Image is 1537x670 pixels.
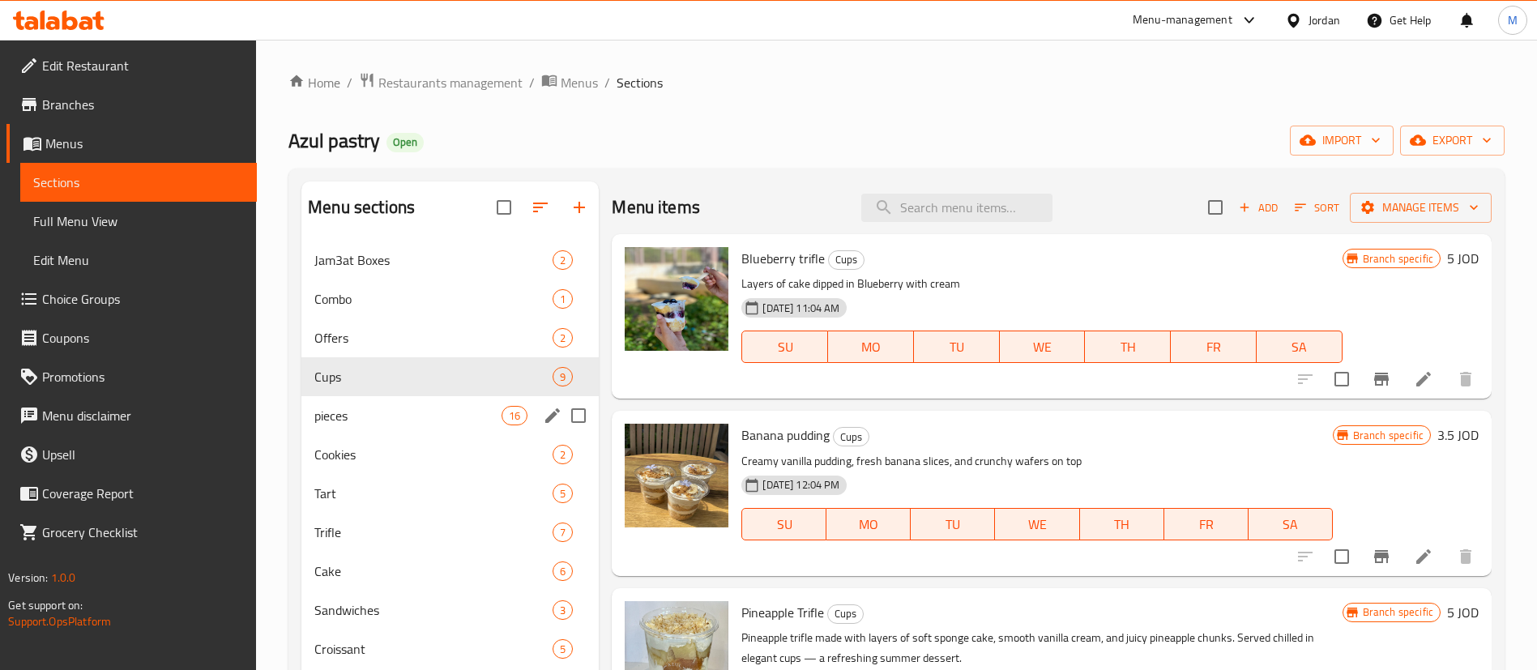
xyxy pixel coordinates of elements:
a: Edit Menu [20,241,257,280]
h2: Menu sections [308,195,415,220]
h6: 3.5 JOD [1437,424,1479,446]
div: Trifle7 [301,513,599,552]
div: Cups [833,427,869,446]
span: Sort sections [521,188,560,227]
button: SA [1249,508,1333,540]
span: Cups [314,367,553,386]
div: Jam3at Boxes2 [301,241,599,280]
a: Coverage Report [6,474,257,513]
button: import [1290,126,1394,156]
a: Menu disclaimer [6,396,257,435]
button: TU [914,331,1000,363]
span: Get support on: [8,595,83,616]
button: SU [741,331,828,363]
span: Upsell [42,445,244,464]
span: SA [1255,513,1326,536]
a: Edit Restaurant [6,46,257,85]
span: Open [386,135,424,149]
button: WE [995,508,1079,540]
span: Sort items [1284,195,1350,220]
button: Add [1232,195,1284,220]
button: delete [1446,360,1485,399]
span: [DATE] 11:04 AM [756,301,846,316]
button: TH [1080,508,1164,540]
span: Branch specific [1356,604,1440,620]
span: WE [1001,513,1073,536]
span: Jam3at Boxes [314,250,553,270]
div: Combo1 [301,280,599,318]
span: Cookies [314,445,553,464]
li: / [347,73,352,92]
span: Pineapple Trifle [741,600,824,625]
span: 5 [553,486,572,501]
span: FR [1171,513,1242,536]
div: Open [386,133,424,152]
span: MO [833,513,904,536]
span: Combo [314,289,553,309]
a: Full Menu View [20,202,257,241]
span: Choice Groups [42,289,244,309]
a: Sections [20,163,257,202]
a: Upsell [6,435,257,474]
div: Croissant5 [301,629,599,668]
span: Tart [314,484,553,503]
div: Cookies2 [301,435,599,474]
a: Edit menu item [1414,547,1433,566]
span: Offers [314,328,553,348]
div: Menu-management [1133,11,1232,30]
span: Cake [314,561,553,581]
span: Branch specific [1347,428,1430,443]
button: SU [741,508,826,540]
span: Sandwiches [314,600,553,620]
span: Edit Restaurant [42,56,244,75]
span: Sort [1295,198,1339,217]
li: / [604,73,610,92]
button: WE [1000,331,1086,363]
span: Blueberry trifle [741,246,825,271]
div: Tart5 [301,474,599,513]
span: Version: [8,567,48,588]
button: Sort [1291,195,1343,220]
div: Trifle [314,523,553,542]
span: Banana pudding [741,423,830,447]
div: items [502,406,527,425]
div: Sandwiches3 [301,591,599,629]
button: FR [1164,508,1249,540]
span: Cups [834,428,869,446]
div: items [553,289,573,309]
a: Edit menu item [1414,369,1433,389]
button: MO [828,331,914,363]
span: Select section [1198,190,1232,224]
nav: breadcrumb [288,72,1505,93]
span: Menus [45,134,244,153]
span: Full Menu View [33,211,244,231]
span: Croissant [314,639,553,659]
button: TH [1085,331,1171,363]
div: items [553,600,573,620]
span: 3 [553,603,572,618]
span: Select to update [1325,540,1359,574]
a: Home [288,73,340,92]
span: Branches [42,95,244,114]
span: Add item [1232,195,1284,220]
span: Edit Menu [33,250,244,270]
span: pieces [314,406,502,425]
button: Add section [560,188,599,227]
span: Add [1236,198,1280,217]
div: items [553,367,573,386]
span: SA [1263,335,1336,359]
img: Blueberry trifle [625,247,728,351]
span: Grocery Checklist [42,523,244,542]
button: TU [911,508,995,540]
h6: 5 JOD [1447,247,1479,270]
button: SA [1257,331,1343,363]
span: 2 [553,447,572,463]
span: Menu disclaimer [42,406,244,425]
h6: 5 JOD [1447,601,1479,624]
button: MO [826,508,911,540]
div: Jordan [1309,11,1340,29]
